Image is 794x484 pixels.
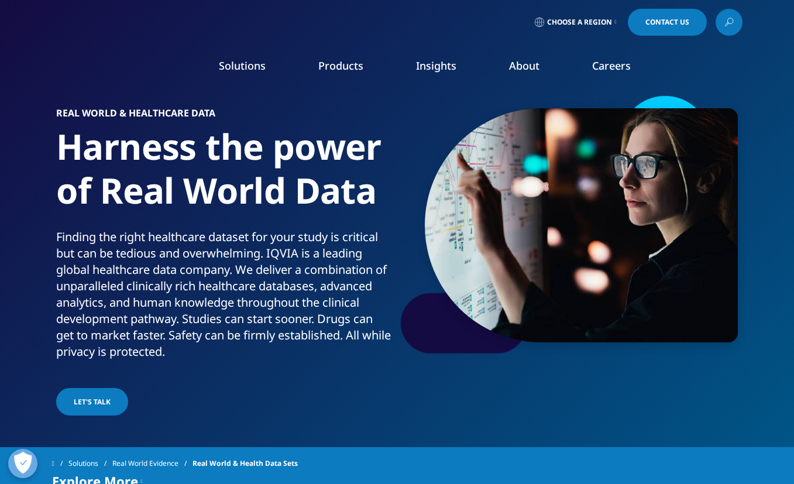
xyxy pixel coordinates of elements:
img: 2054_young-woman-touching-big-digital-monitor.jpg [425,108,738,342]
h6: Real World & Healthcare Data [56,108,393,125]
a: Solutions [219,59,266,73]
a: Let's Talk [56,388,128,416]
span: Real World & Health Data Sets [193,453,298,474]
a: Products [318,59,363,73]
a: Real World Evidence [112,453,193,474]
h1: Harness the power of Real World Data [56,125,393,229]
a: Solutions [68,453,112,474]
a: Contact Us [628,9,707,36]
p: Finding the right healthcare dataset for your study is critical but can be tedious and overwhelmi... [56,229,393,367]
span: Choose a Region [547,18,612,27]
a: About [509,59,539,73]
nav: Primary [150,41,743,96]
span: Contact Us [645,19,689,26]
span: Let's Talk [74,397,111,407]
a: Careers [592,59,631,73]
a: Insights [416,59,456,73]
button: Open Preferences [8,449,37,478]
